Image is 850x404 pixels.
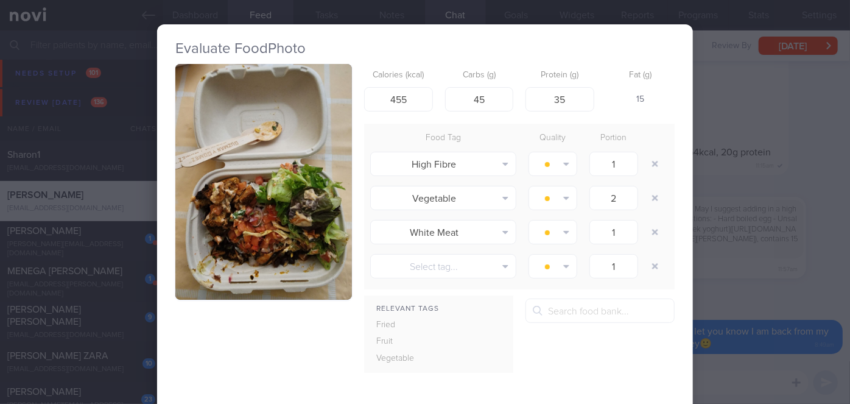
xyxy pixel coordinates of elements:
[370,254,516,278] button: Select tag...
[370,186,516,210] button: Vegetable
[364,350,442,367] div: Vegetable
[583,130,644,147] div: Portion
[589,186,638,210] input: 1.0
[589,152,638,176] input: 1.0
[364,333,442,350] div: Fruit
[445,87,514,112] input: 33
[369,70,428,81] label: Calories (kcal)
[606,87,675,113] div: 15
[589,254,638,278] input: 1.0
[364,302,513,317] div: Relevant Tags
[530,70,589,81] label: Protein (g)
[589,220,638,244] input: 1.0
[522,130,583,147] div: Quality
[364,87,433,112] input: 250
[525,299,675,323] input: Search food bank...
[175,40,675,58] h2: Evaluate Food Photo
[364,317,442,334] div: Fried
[364,130,522,147] div: Food Tag
[525,87,594,112] input: 9
[611,70,670,81] label: Fat (g)
[450,70,509,81] label: Carbs (g)
[370,220,516,244] button: White Meat
[370,152,516,176] button: High Fibre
